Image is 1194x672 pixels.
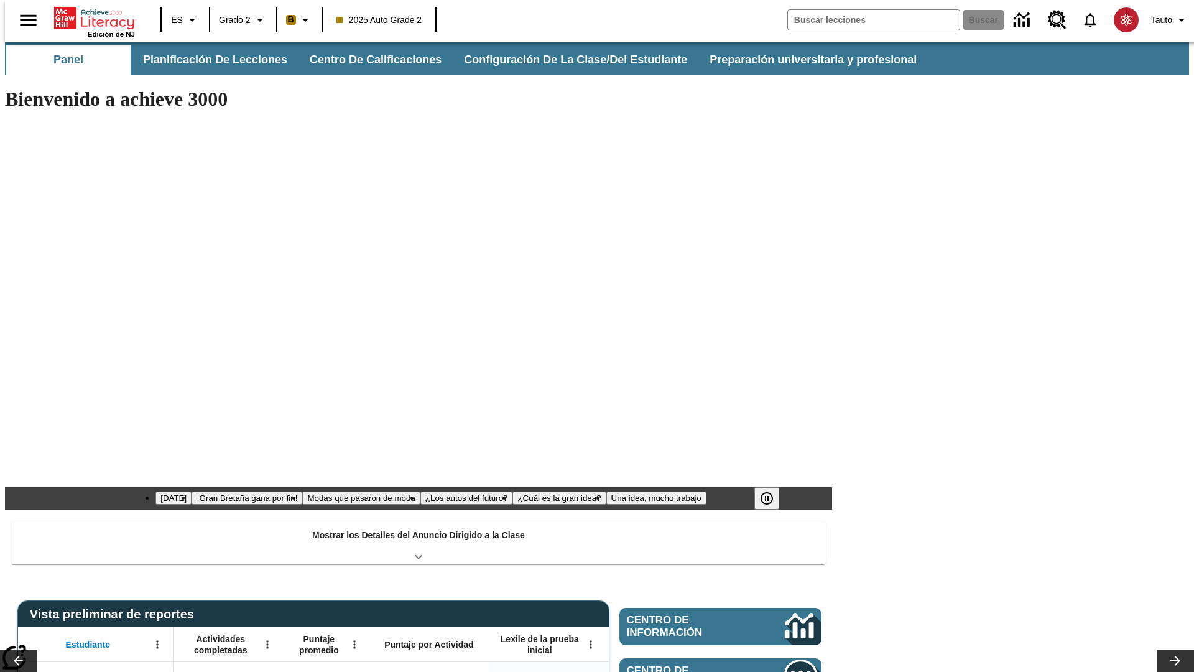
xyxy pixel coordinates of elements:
[289,633,349,656] span: Puntaje promedio
[754,487,779,510] button: Pausar
[11,521,826,564] div: Mostrar los Detalles del Anuncio Dirigido a la Clase
[5,42,1189,75] div: Subbarra de navegación
[165,9,205,31] button: Lenguaje: ES, Selecciona un idioma
[5,88,832,111] h1: Bienvenido a achieve 3000
[606,492,706,505] button: Diapositiva 6 Una idea, mucho trabajo
[10,2,47,39] button: Abrir el menú lateral
[66,639,111,650] span: Estudiante
[336,14,422,27] span: 2025 Auto Grade 2
[1157,650,1194,672] button: Carrusel de lecciones, seguir
[288,12,294,27] span: B
[1074,4,1106,36] a: Notificaciones
[171,14,183,27] span: ES
[512,492,606,505] button: Diapositiva 5 ¿Cuál es la gran idea?
[281,9,318,31] button: Boost El color de la clase es anaranjado claro. Cambiar el color de la clase.
[1114,7,1139,32] img: avatar image
[312,529,525,542] p: Mostrar los Detalles del Anuncio Dirigido a la Clase
[180,633,262,656] span: Actividades completadas
[148,635,167,654] button: Abrir menú
[302,492,420,505] button: Diapositiva 3 Modas que pasaron de moda
[300,45,451,75] button: Centro de calificaciones
[133,45,297,75] button: Planificación de lecciones
[788,10,960,30] input: Buscar campo
[1106,4,1146,36] button: Escoja un nuevo avatar
[1151,14,1172,27] span: Tauto
[700,45,927,75] button: Preparación universitaria y profesional
[1040,3,1074,37] a: Centro de recursos, Se abrirá en una pestaña nueva.
[214,9,272,31] button: Grado: Grado 2, Elige un grado
[5,45,928,75] div: Subbarra de navegación
[192,492,302,505] button: Diapositiva 2 ¡Gran Bretaña gana por fin!
[581,635,600,654] button: Abrir menú
[1146,9,1194,31] button: Perfil/Configuración
[30,607,200,622] span: Vista preliminar de reportes
[494,633,585,656] span: Lexile de la prueba inicial
[619,608,821,645] a: Centro de información
[420,492,513,505] button: Diapositiva 4 ¿Los autos del futuro?
[219,14,251,27] span: Grado 2
[88,30,135,38] span: Edición de NJ
[454,45,697,75] button: Configuración de la clase/del estudiante
[155,492,192,505] button: Diapositiva 1 Día del Trabajo
[754,487,792,510] div: Pausar
[1006,3,1040,37] a: Centro de información
[258,635,277,654] button: Abrir menú
[54,4,135,38] div: Portada
[384,639,473,650] span: Puntaje por Actividad
[345,635,364,654] button: Abrir menú
[6,45,131,75] button: Panel
[54,6,135,30] a: Portada
[627,614,743,639] span: Centro de información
